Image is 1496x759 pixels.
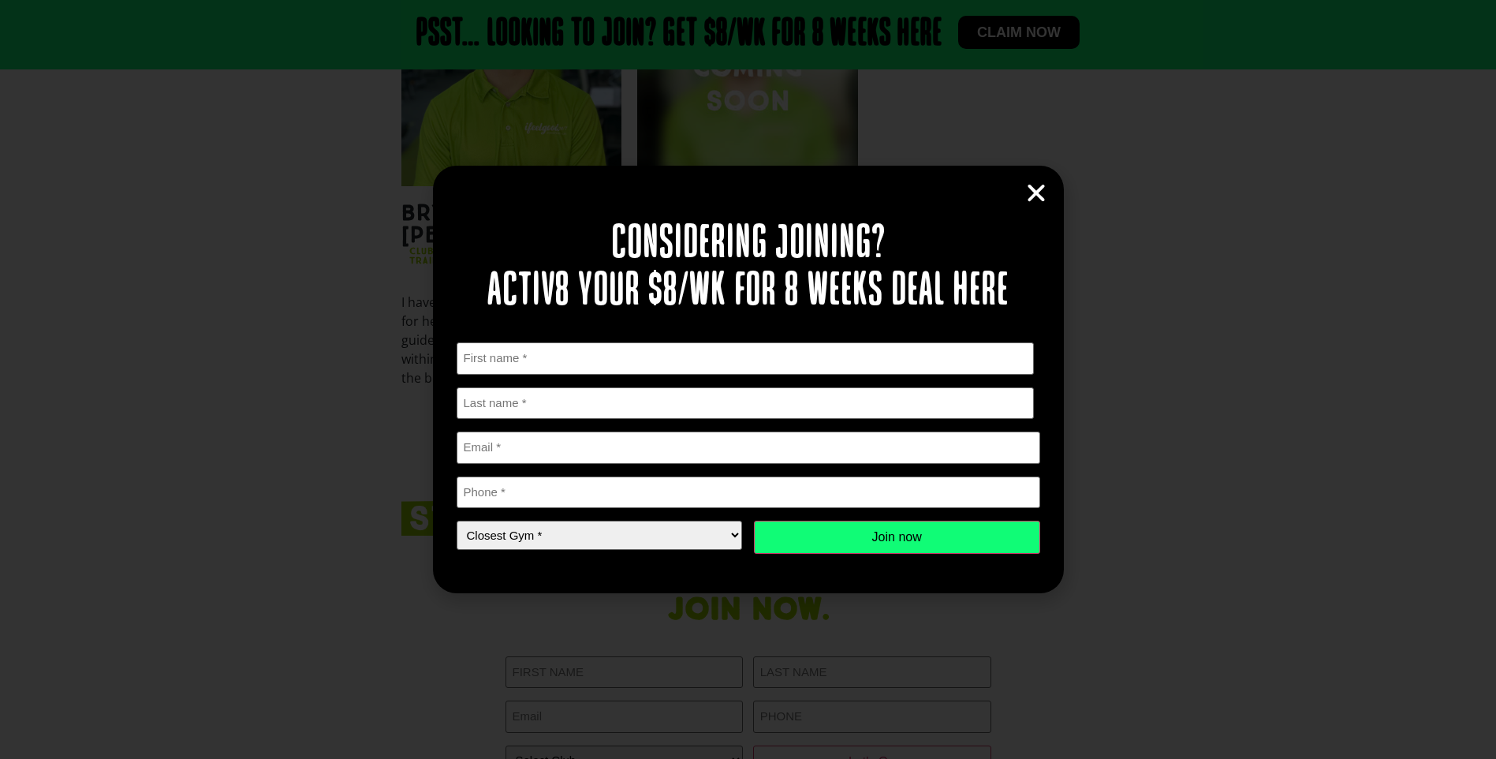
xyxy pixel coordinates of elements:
[457,221,1040,316] h2: Considering joining? Activ8 your $8/wk for 8 weeks deal here
[457,477,1040,509] input: Phone *
[457,432,1040,464] input: Email *
[1024,181,1048,205] a: Close
[457,342,1035,375] input: First name *
[457,387,1035,420] input: Last name *
[754,521,1040,554] input: Join now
